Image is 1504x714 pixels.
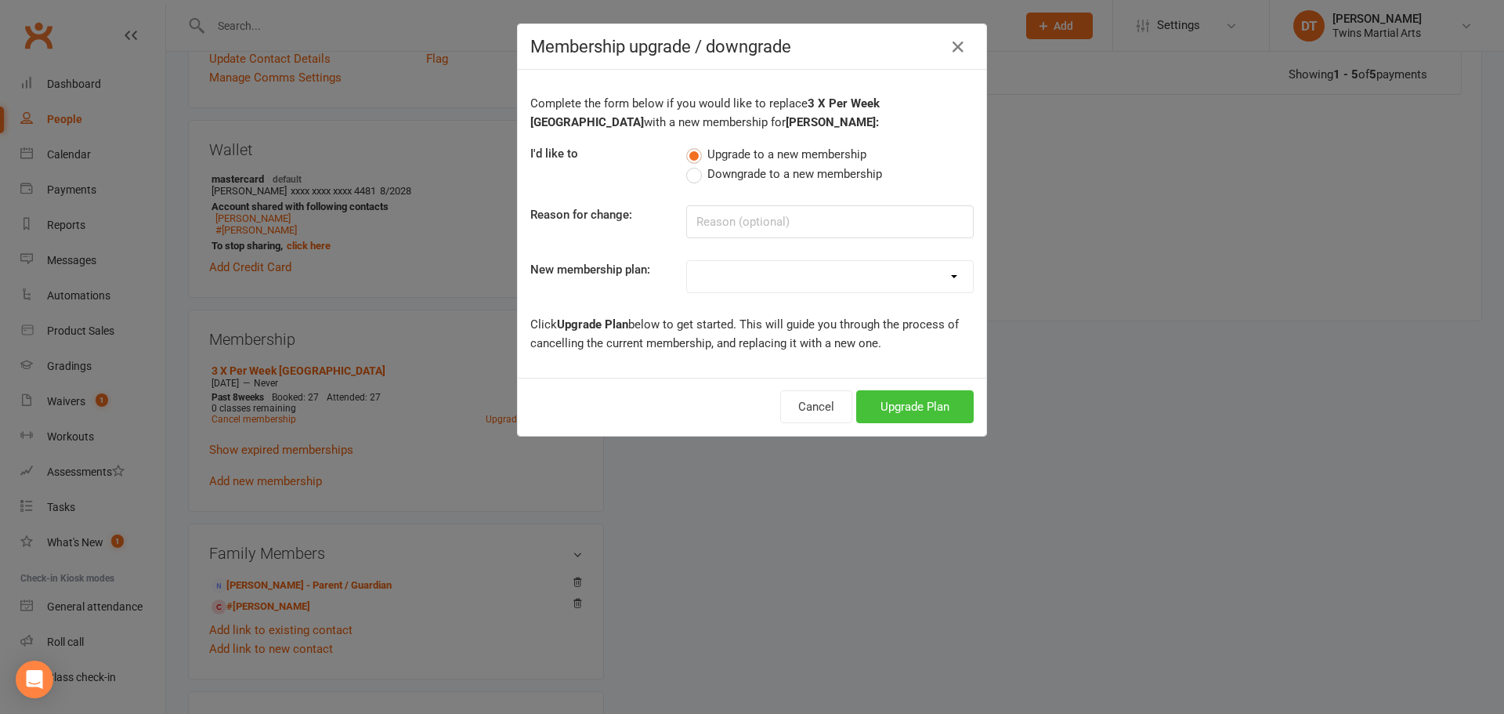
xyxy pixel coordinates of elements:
label: New membership plan: [530,260,650,279]
button: Upgrade Plan [856,390,974,423]
button: Close [945,34,971,60]
span: Upgrade to a new membership [707,145,866,161]
label: I'd like to [530,144,578,163]
p: Click below to get started. This will guide you through the process of cancelling the current mem... [530,315,974,353]
div: Open Intercom Messenger [16,661,53,698]
span: Downgrade to a new membership [707,165,882,181]
h4: Membership upgrade / downgrade [530,37,974,56]
button: Cancel [780,390,852,423]
label: Reason for change: [530,205,632,224]
p: Complete the form below if you would like to replace with a new membership for [530,94,974,132]
b: [PERSON_NAME]: [786,115,879,129]
input: Reason (optional) [686,205,974,238]
b: Upgrade Plan [557,317,628,332]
